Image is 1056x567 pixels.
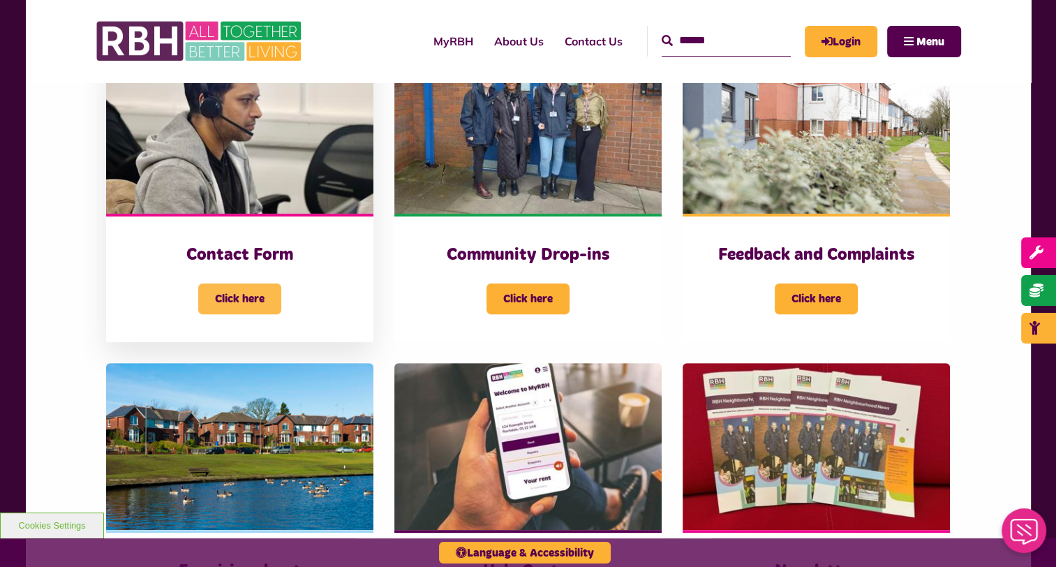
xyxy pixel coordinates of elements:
img: Heywood Drop In 2024 [394,46,662,214]
span: Click here [486,283,570,314]
span: Click here [198,283,281,314]
a: Community Drop-ins Click here [394,46,662,342]
a: MyRBH [805,26,877,57]
a: Contact Form Click here [106,46,373,342]
img: RBH Newsletter Copies [683,363,950,531]
span: Menu [916,36,944,47]
h3: Community Drop-ins [422,244,634,266]
img: Contact Centre February 2024 (4) [106,46,373,214]
img: Myrbh Man Wth Mobile Correct [394,363,662,531]
img: SAZMEDIA RBH 22FEB24 97 [683,46,950,214]
button: Language & Accessibility [439,542,611,564]
img: RBH [96,14,305,68]
a: Contact Us [554,22,633,60]
iframe: Netcall Web Assistant for live chat [993,504,1056,567]
a: MyRBH [423,22,484,60]
span: Click here [775,283,858,314]
a: About Us [484,22,554,60]
input: Search [662,26,791,56]
img: Dewhirst Rd 03 [106,363,373,531]
button: Navigation [887,26,961,57]
a: Feedback and Complaints Click here [683,46,950,342]
h3: Contact Form [134,244,345,266]
h3: Feedback and Complaints [711,244,922,266]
